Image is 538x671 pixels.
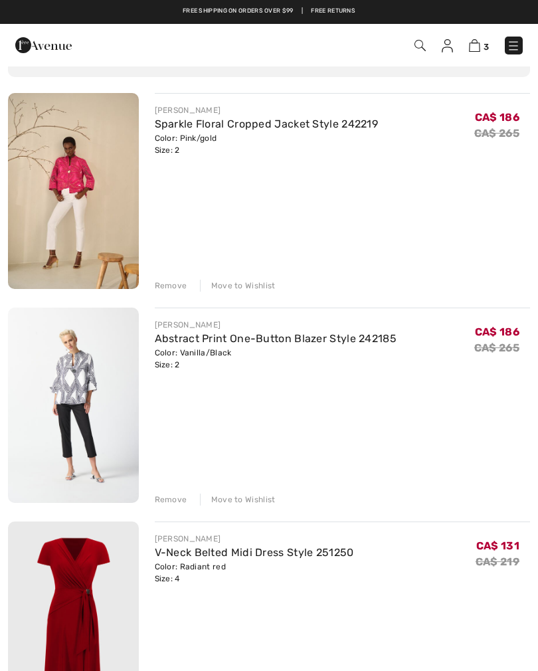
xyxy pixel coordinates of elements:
[155,280,187,292] div: Remove
[155,494,187,506] div: Remove
[474,341,519,354] s: CA$ 265
[155,561,354,585] div: Color: Radiant red Size: 4
[155,132,379,156] div: Color: Pink/gold Size: 2
[183,7,294,16] a: Free shipping on orders over $99
[475,111,519,124] span: CA$ 186
[507,39,520,52] img: Menu
[155,332,397,345] a: Abstract Print One-Button Blazer Style 242185
[475,326,519,338] span: CA$ 186
[414,40,426,51] img: Search
[442,39,453,52] img: My Info
[311,7,355,16] a: Free Returns
[15,38,72,50] a: 1ère Avenue
[155,118,379,130] a: Sparkle Floral Cropped Jacket Style 242219
[8,308,139,503] img: Abstract Print One-Button Blazer Style 242185
[155,104,379,116] div: [PERSON_NAME]
[155,319,397,331] div: [PERSON_NAME]
[469,39,480,52] img: Shopping Bag
[302,7,303,16] span: |
[200,280,276,292] div: Move to Wishlist
[155,546,354,559] a: V-Neck Belted Midi Dress Style 251250
[469,37,489,53] a: 3
[476,555,519,568] s: CA$ 219
[155,347,397,371] div: Color: Vanilla/Black Size: 2
[8,93,139,289] img: Sparkle Floral Cropped Jacket Style 242219
[155,533,354,545] div: [PERSON_NAME]
[474,127,519,140] s: CA$ 265
[15,32,72,58] img: 1ère Avenue
[476,539,519,552] span: CA$ 131
[200,494,276,506] div: Move to Wishlist
[484,42,489,52] span: 3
